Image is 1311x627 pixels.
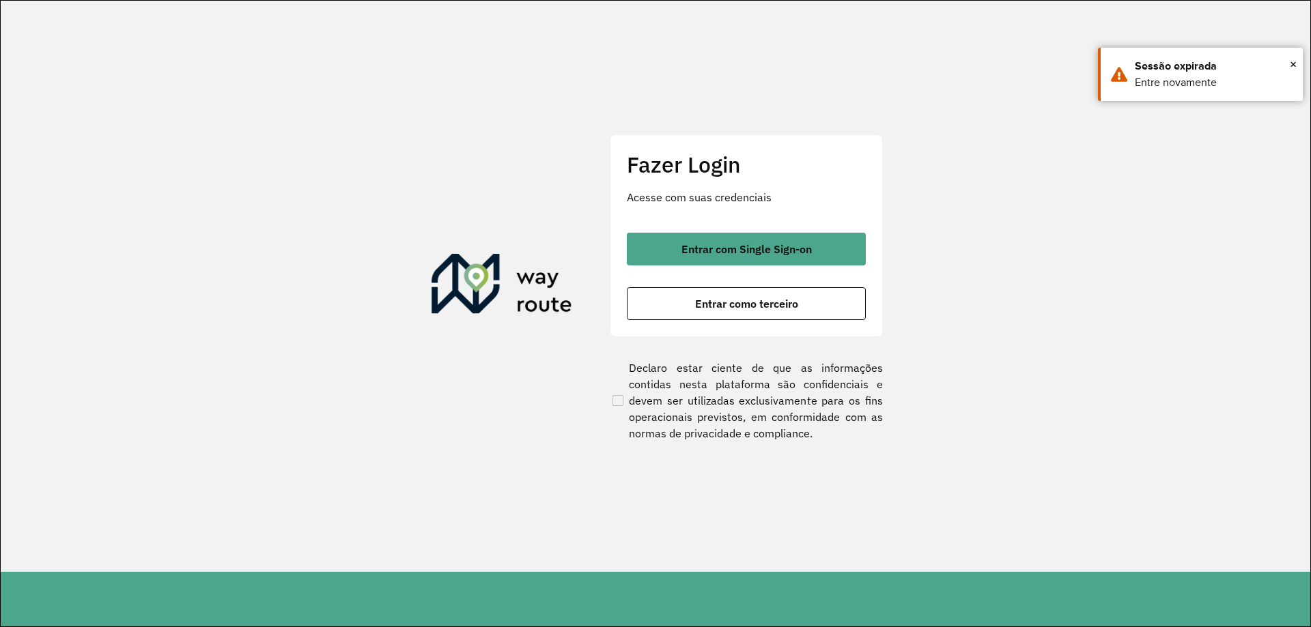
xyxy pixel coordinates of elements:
p: Acesse com suas credenciais [627,189,866,205]
div: Entre novamente [1135,74,1293,91]
span: × [1290,54,1297,74]
h2: Fazer Login [627,151,866,177]
button: button [627,233,866,265]
span: Entrar como terceiro [695,298,798,309]
img: Roteirizador AmbevTech [432,254,572,319]
button: Close [1290,54,1297,74]
span: Entrar com Single Sign-on [681,244,812,254]
div: Sessão expirada [1135,58,1293,74]
button: button [627,287,866,320]
label: Declaro estar ciente de que as informações contidas nesta plataforma são confidenciais e devem se... [610,360,883,441]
